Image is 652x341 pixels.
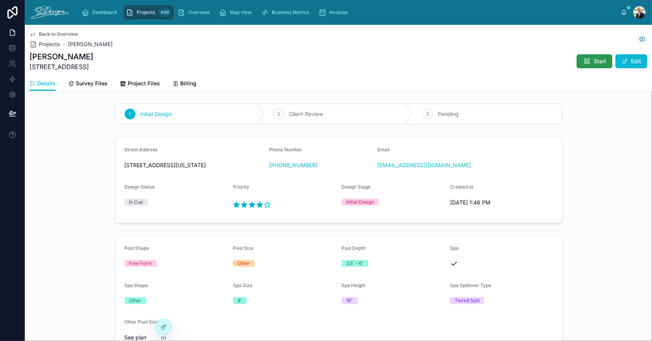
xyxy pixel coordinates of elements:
span: Street Address [125,147,158,152]
a: [EMAIL_ADDRESS][DOMAIN_NAME] [378,161,471,169]
a: [PERSON_NAME] [68,40,113,48]
a: Project Files [120,76,160,92]
div: Other [129,297,142,304]
span: Start [594,57,606,65]
a: Invoices [316,5,353,19]
a: [PHONE_NUMBER] [269,161,318,169]
span: [STREET_ADDRESS][US_STATE] [125,161,263,169]
span: Design Status [125,184,155,190]
div: Tiered Spill [455,297,480,304]
button: Start [577,54,612,68]
a: Survey Files [68,76,108,92]
span: 3 [426,111,429,117]
span: Pool Shape [125,245,150,251]
span: Created at [450,184,473,190]
span: Pool Size [233,245,254,251]
span: Email [378,147,390,152]
span: 2 [277,111,280,117]
span: Projects [137,9,155,16]
div: Free Form [129,260,152,267]
div: 3.5' - 6' [346,260,363,267]
span: Dashboard [92,9,116,16]
span: [DATE] 1:46 PM [450,199,553,206]
button: Edit [615,54,647,68]
a: Map View [217,5,257,19]
span: Spa Height [342,282,366,288]
span: Spa Spillover Type [450,282,491,288]
a: Dashboard [79,5,122,19]
div: 8' [238,297,242,304]
div: Initial Design [346,199,374,206]
h1: [PERSON_NAME] [30,51,93,62]
div: 18" [346,297,353,304]
div: Other [238,260,250,267]
span: Details [37,80,56,87]
div: In Cue [129,199,143,206]
span: Phone Number [269,147,302,152]
span: Pool Depth [342,245,366,251]
a: Overview [175,5,215,19]
a: Projects466 [123,5,174,19]
span: Other Pool Size [125,319,159,325]
span: Billing [180,80,196,87]
span: Business Metrics [272,9,309,16]
span: 1 [129,111,131,117]
span: Overview [188,9,210,16]
span: Map View [230,9,252,16]
span: Spa [450,245,459,251]
span: Client Review [289,110,323,118]
span: Design Stage [342,184,371,190]
span: Priority [233,184,249,190]
div: 466 [158,8,171,17]
a: Back to Overview [30,31,78,37]
span: Survey Files [76,80,108,87]
span: [STREET_ADDRESS] [30,62,93,71]
span: Spa Shape [125,282,148,288]
span: Initial Design [140,110,172,118]
div: scrollable content [75,4,621,21]
a: Billing [172,76,196,92]
span: Projects [39,40,60,48]
a: Business Metrics [259,5,315,19]
img: App logo [31,6,69,19]
span: Pending [438,110,459,118]
span: Invoices [329,9,348,16]
span: Spa Size [233,282,252,288]
a: Details [30,76,56,91]
span: Project Files [128,80,160,87]
span: Back to Overview [39,31,78,37]
a: Projects [30,40,60,48]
